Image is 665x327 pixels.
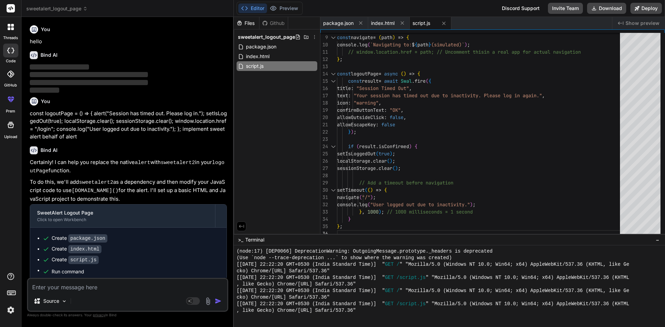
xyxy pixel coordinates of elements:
code: alert [135,160,150,166]
span: [[DATE] 22:22:20 GMT+0530 (India Standard Time)] " [237,288,385,294]
span: , [404,114,406,120]
span: GET [385,301,393,307]
button: Editor [238,3,267,13]
h6: Bind AI [41,147,57,154]
span: : [384,107,387,113]
span: ; [473,201,476,208]
code: sweetalert2 [79,180,113,185]
span: . [370,158,373,164]
label: GitHub [4,82,17,88]
span: = [373,34,376,40]
span: fire [415,78,426,84]
span: Swal [401,78,412,84]
span: // Add a timeout before navigation [359,180,453,186]
span: const [337,71,351,77]
span: clear [373,158,387,164]
div: Github [259,20,288,27]
div: 16 [320,85,328,92]
span: ; [392,151,395,157]
h6: You [41,98,50,105]
span: ( [401,71,404,77]
span: (Use `node --trace-deprecation ...` to show where the warning was created) [237,255,452,261]
span: ; [373,194,376,200]
span: } [337,56,340,62]
div: Files [234,20,259,27]
button: Deploy [630,3,662,14]
span: ) [470,201,473,208]
span: result [362,78,379,84]
span: ( [392,165,395,171]
span: " "Mozilla/5.0 (Windows NT 10.0; Win64; x64) AppleWebKit/537.36 (KHTML [426,301,629,307]
span: ) [370,187,373,193]
span: GET [385,288,393,294]
span: : [376,121,379,128]
span: { [417,71,420,77]
code: [DOMAIN_NAME]() [72,188,118,194]
div: 9 [320,34,328,41]
span: { [415,143,417,149]
span: Run command [52,268,220,275]
span: , [409,85,412,91]
span: ; [392,158,395,164]
span: logoutPage [351,71,379,77]
label: Upload [4,134,17,140]
span: ) [390,151,392,157]
span: ( [356,143,359,149]
span: { [406,34,409,40]
span: ( [365,187,367,193]
label: prem [6,108,15,114]
div: Click to collapse the range. [329,78,338,85]
span: − [656,236,659,243]
span: ‌ [30,72,148,77]
span: , like Gecko) Chrome/[URL] Safari/537.36" [237,307,356,314]
p: To do this, we'll add as a dependency and then modify your JavaScript code to use for the alert. ... [30,178,227,203]
span: package.json [323,20,354,27]
img: icon [215,298,222,305]
span: /script.js [397,301,426,307]
span: log [359,42,367,48]
span: = [379,71,381,77]
span: ( [367,201,370,208]
span: , like Gecko) Chrome/[URL] Safari/537.36" [237,281,356,288]
span: . [412,78,415,84]
div: 29 [320,179,328,187]
button: Preview [267,3,301,13]
span: . [376,143,379,149]
span: , [362,209,365,215]
span: console [337,201,356,208]
span: allowEscapeKey [337,121,376,128]
span: sessionStorage [337,165,376,171]
span: , [401,107,404,113]
span: "OK" [390,107,401,113]
button: − [654,234,661,245]
span: ; [381,209,384,215]
span: GET [385,261,393,268]
span: ase log in again." [492,92,542,99]
span: } [348,216,351,222]
h6: Bind AI [41,52,57,58]
span: => [376,187,381,193]
span: sweetalert_logout_page [238,34,295,40]
span: ( [387,158,390,164]
span: ) [379,209,381,215]
span: , [542,92,545,99]
div: 11 [320,48,328,56]
div: Click to collapse the range. [329,70,338,78]
div: 36 [320,230,328,237]
span: setTimeout [337,187,365,193]
span: path [417,42,428,48]
span: Terminal [245,236,264,243]
span: GET [385,274,393,281]
span: = [379,78,381,84]
div: 27 [320,165,328,172]
span: async [384,71,398,77]
code: package.json [68,234,107,243]
span: } [348,129,351,135]
span: => [409,71,415,77]
span: index.html [371,20,394,27]
div: Create [52,245,101,253]
span: { [384,187,387,193]
span: in a real app for actual navigation [484,49,581,55]
span: true [379,151,390,157]
div: 23 [320,136,328,143]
